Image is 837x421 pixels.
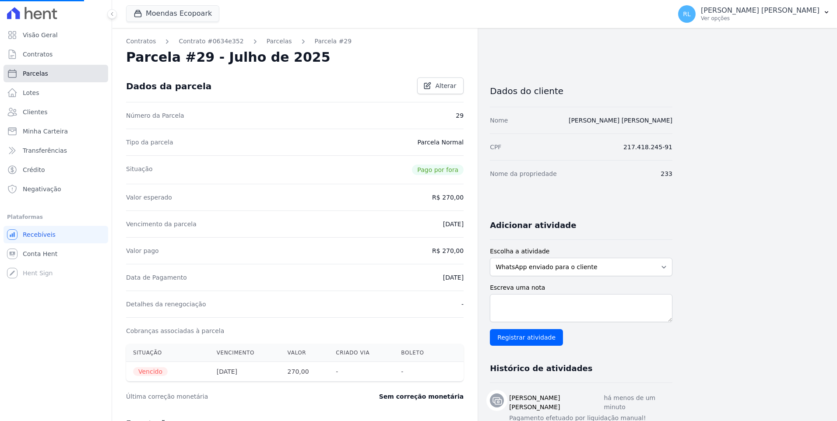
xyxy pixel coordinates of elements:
th: - [329,362,394,382]
a: Alterar [417,77,464,94]
dd: [DATE] [443,273,464,282]
span: Lotes [23,88,39,97]
dt: Número da Parcela [126,111,184,120]
dd: R$ 270,00 [432,193,464,202]
th: 270,00 [281,362,329,382]
h3: Dados do cliente [490,86,672,96]
th: Valor [281,344,329,362]
a: [PERSON_NAME] [PERSON_NAME] [569,117,672,124]
span: Crédito [23,165,45,174]
a: Negativação [4,180,108,198]
a: Conta Hent [4,245,108,263]
th: Vencimento [210,344,281,362]
a: Clientes [4,103,108,121]
button: RL [PERSON_NAME] [PERSON_NAME] Ver opções [671,2,837,26]
dt: Tipo da parcela [126,138,173,147]
a: Crédito [4,161,108,179]
dd: [DATE] [443,220,464,228]
a: Parcelas [267,37,292,46]
a: Parcela #29 [315,37,352,46]
a: Contratos [126,37,156,46]
dt: Vencimento da parcela [126,220,197,228]
p: há menos de um minuto [604,393,672,412]
span: Conta Hent [23,249,57,258]
dd: - [461,300,464,309]
span: Recebíveis [23,230,56,239]
span: Visão Geral [23,31,58,39]
dd: Parcela Normal [417,138,464,147]
dt: Valor pago [126,246,159,255]
span: Vencido [133,367,168,376]
th: Boleto [394,344,444,362]
a: Lotes [4,84,108,102]
p: Ver opções [701,15,819,22]
a: Contrato #0634e352 [179,37,243,46]
dd: R$ 270,00 [432,246,464,255]
a: Visão Geral [4,26,108,44]
span: Transferências [23,146,67,155]
dt: Detalhes da renegociação [126,300,206,309]
span: Alterar [435,81,456,90]
a: Parcelas [4,65,108,82]
dt: Nome [490,116,508,125]
dt: Data de Pagamento [126,273,187,282]
dt: Situação [126,165,153,175]
h3: Adicionar atividade [490,220,576,231]
label: Escreva uma nota [490,283,672,292]
span: Parcelas [23,69,48,78]
span: Pago por fora [412,165,464,175]
h3: Histórico de atividades [490,363,592,374]
th: [DATE] [210,362,281,382]
span: RL [683,11,691,17]
dd: Sem correção monetária [379,392,464,401]
dd: 29 [456,111,464,120]
p: [PERSON_NAME] [PERSON_NAME] [701,6,819,15]
nav: Breadcrumb [126,37,464,46]
span: Minha Carteira [23,127,68,136]
dd: 233 [661,169,672,178]
h3: [PERSON_NAME] [PERSON_NAME] [509,393,604,412]
div: Plataformas [7,212,105,222]
h2: Parcela #29 - Julho de 2025 [126,49,331,65]
div: Dados da parcela [126,81,211,91]
dt: Nome da propriedade [490,169,557,178]
th: Criado via [329,344,394,362]
th: - [394,362,444,382]
dt: CPF [490,143,501,151]
a: Contratos [4,46,108,63]
input: Registrar atividade [490,329,563,346]
span: Negativação [23,185,61,193]
span: Clientes [23,108,47,116]
dd: 217.418.245-91 [623,143,672,151]
a: Minha Carteira [4,123,108,140]
span: Contratos [23,50,53,59]
dt: Valor esperado [126,193,172,202]
label: Escolha a atividade [490,247,672,256]
button: Moendas Ecopoark [126,5,219,22]
a: Transferências [4,142,108,159]
th: Situação [126,344,210,362]
dt: Última correção monetária [126,392,326,401]
a: Recebíveis [4,226,108,243]
dt: Cobranças associadas à parcela [126,326,224,335]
